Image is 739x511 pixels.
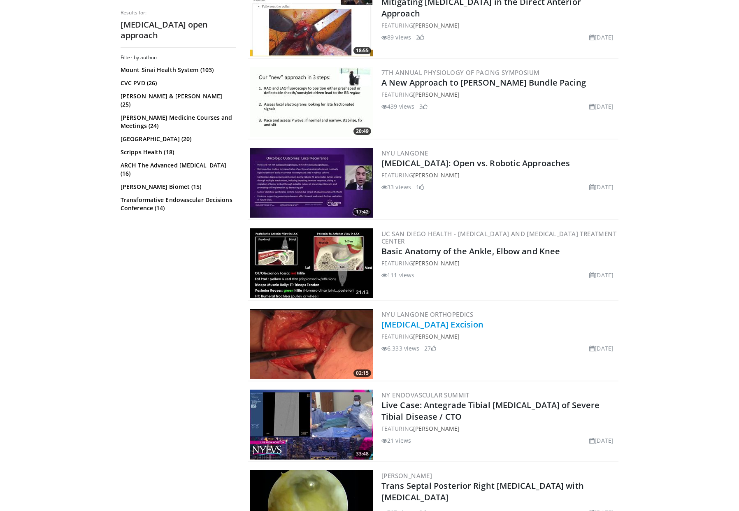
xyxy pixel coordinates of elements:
div: FEATURING [381,21,617,30]
a: [PERSON_NAME] & [PERSON_NAME] (25) [121,92,234,109]
a: ARCH The Advanced [MEDICAL_DATA] (16) [121,161,234,178]
li: [DATE] [589,344,614,353]
img: PE3O6Z9ojHeNSk7H4xMDoxOmdtO40mAx.300x170_q85_crop-smart_upscale.jpg [250,309,373,379]
li: 6,333 views [381,344,419,353]
a: 7th Annual Physiology of Pacing Symposium [381,68,539,77]
div: FEATURING [381,424,617,433]
a: Scripps Health (18) [121,148,234,156]
span: 17:42 [353,208,371,216]
a: UC San Diego Health - [MEDICAL_DATA] and [MEDICAL_DATA] Treatment Center [381,230,616,245]
li: 2 [416,33,424,42]
p: Results for: [121,9,236,16]
li: [DATE] [589,102,614,111]
a: NYU Langone Orthopedics [381,310,473,318]
a: 02:15 [250,309,373,379]
a: [PERSON_NAME] Biomet (15) [121,183,234,191]
img: 9defa2ce-a0f9-4c92-b0b0-1f6c2411caba.300x170_q85_crop-smart_upscale.jpg [250,390,373,460]
a: [GEOGRAPHIC_DATA] (20) [121,135,234,143]
li: 111 views [381,271,414,279]
a: 21:13 [250,228,373,298]
span: 21:13 [353,289,371,296]
img: f804ed0c-f114-4dd5-960a-155f5d7af5fd.300x170_q85_crop-smart_upscale.jpg [250,228,373,298]
a: NY Endovascular Summit [381,391,469,399]
div: FEATURING [381,259,617,267]
a: [PERSON_NAME] [381,472,432,480]
h2: [MEDICAL_DATA] open approach [121,19,236,41]
a: Basic Anatomy of the Ankle, Elbow and Knee [381,246,560,257]
span: 33:48 [353,450,371,458]
li: 33 views [381,183,411,191]
a: 20:49 [250,67,373,137]
li: 27 [424,344,436,353]
a: [PERSON_NAME] [413,91,460,98]
a: Mount Sinai Health System (103) [121,66,234,74]
div: FEATURING [381,90,617,99]
li: 3 [419,102,428,111]
a: [PERSON_NAME] [413,425,460,432]
a: [MEDICAL_DATA]: Open vs. Robotic Approaches [381,158,570,169]
h3: Filter by author: [121,54,236,61]
li: 1 [416,183,424,191]
img: 51cae253-9516-4c2c-a3db-8c04af35255a.300x170_q85_crop-smart_upscale.jpg [250,67,373,137]
a: CVC PVD (26) [121,79,234,87]
li: [DATE] [589,183,614,191]
a: 17:42 [250,148,373,218]
li: 89 views [381,33,411,42]
a: [PERSON_NAME] [413,171,460,179]
a: Trans Septal Posterior Right [MEDICAL_DATA] with [MEDICAL_DATA] [381,480,584,503]
a: [MEDICAL_DATA] Excision [381,319,483,330]
a: Live Case: Antegrade Tibial [MEDICAL_DATA] of Severe Tibial Disease / CTO [381,400,600,422]
a: A New Approach to [PERSON_NAME] Bundle Pacing [381,77,586,88]
li: [DATE] [589,33,614,42]
li: 439 views [381,102,414,111]
li: [DATE] [589,271,614,279]
a: [PERSON_NAME] [413,21,460,29]
a: [PERSON_NAME] [413,332,460,340]
span: 02:15 [353,369,371,377]
a: [PERSON_NAME] [413,259,460,267]
img: ef7726e4-1eb2-407b-ae76-2716d4d177b0.300x170_q85_crop-smart_upscale.jpg [250,148,373,218]
span: 18:55 [353,47,371,54]
div: FEATURING [381,171,617,179]
li: 21 views [381,436,411,445]
div: FEATURING [381,332,617,341]
a: 33:48 [250,390,373,460]
span: 20:49 [353,128,371,135]
a: NYU Langone [381,149,428,157]
a: Transformative Endovascular Decisions Conference (14) [121,196,234,212]
a: [PERSON_NAME] Medicine Courses and Meetings (24) [121,114,234,130]
li: [DATE] [589,436,614,445]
